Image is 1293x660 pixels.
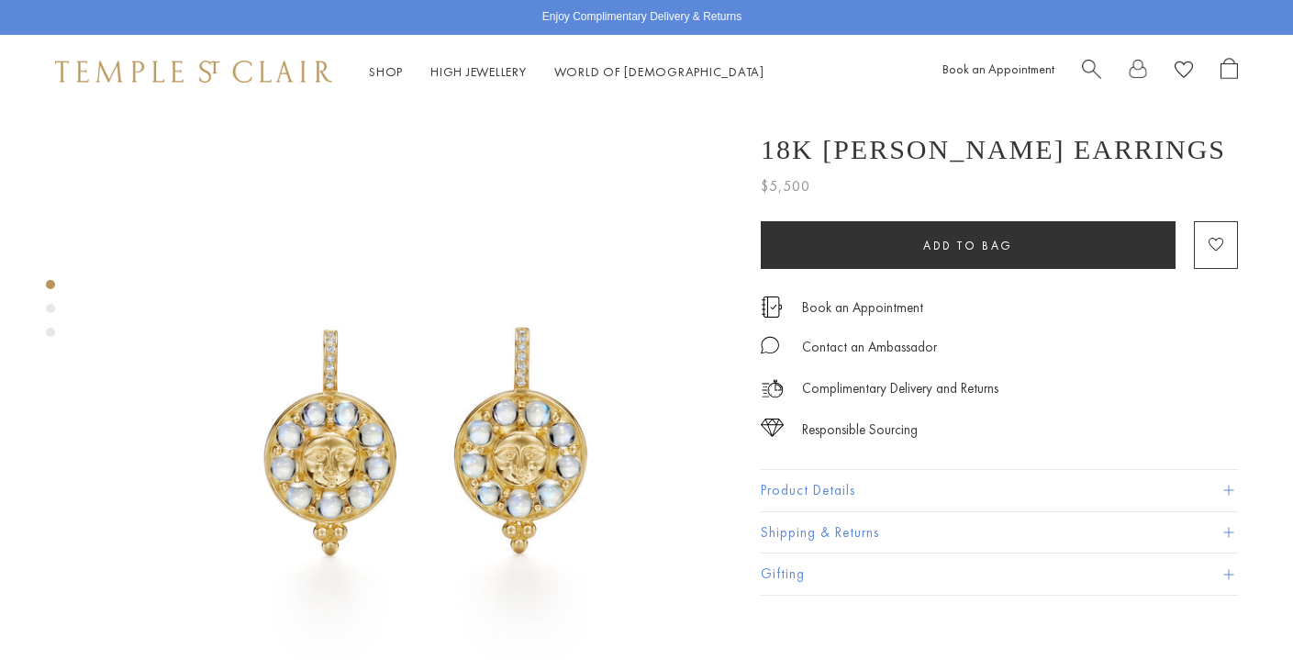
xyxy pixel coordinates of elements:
[802,336,937,359] div: Contact an Ambassador
[430,63,527,80] a: High JewelleryHigh Jewellery
[761,134,1226,165] h1: 18K [PERSON_NAME] Earrings
[761,221,1176,269] button: Add to bag
[46,275,55,352] div: Product gallery navigation
[542,8,741,27] p: Enjoy Complimentary Delivery & Returns
[1221,58,1238,86] a: Open Shopping Bag
[761,336,779,354] img: MessageIcon-01_2.svg
[369,63,403,80] a: ShopShop
[761,377,784,400] img: icon_delivery.svg
[761,554,1238,595] button: Gifting
[942,61,1054,77] a: Book an Appointment
[761,512,1238,554] button: Shipping & Returns
[923,238,1013,253] span: Add to bag
[761,296,783,318] img: icon_appointment.svg
[761,174,810,198] span: $5,500
[55,61,332,83] img: Temple St. Clair
[369,61,764,84] nav: Main navigation
[802,297,923,318] a: Book an Appointment
[802,419,918,442] div: Responsible Sourcing
[1082,58,1101,86] a: Search
[1175,58,1193,86] a: View Wishlist
[554,63,764,80] a: World of [DEMOGRAPHIC_DATA]World of [DEMOGRAPHIC_DATA]
[802,377,998,400] p: Complimentary Delivery and Returns
[761,470,1238,511] button: Product Details
[761,419,784,437] img: icon_sourcing.svg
